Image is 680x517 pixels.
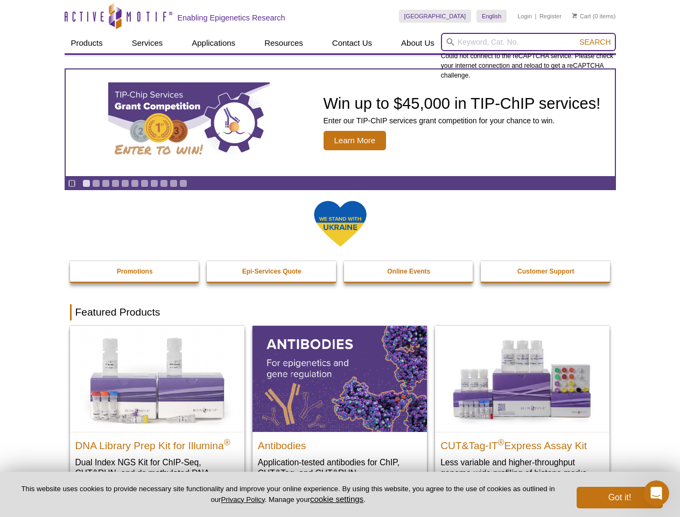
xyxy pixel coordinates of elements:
[75,435,239,451] h2: DNA Library Prep Kit for Illumina
[535,10,537,23] li: |
[643,480,669,506] iframe: Intercom live chat
[572,13,577,18] img: Your Cart
[131,179,139,187] a: Go to slide 6
[150,179,158,187] a: Go to slide 8
[70,326,244,500] a: DNA Library Prep Kit for Illumina DNA Library Prep Kit for Illumina® Dual Index NGS Kit for ChIP-...
[313,200,367,248] img: We Stand With Ukraine
[141,179,149,187] a: Go to slide 7
[224,437,230,446] sup: ®
[75,457,239,490] p: Dual Index NGS Kit for ChIP-Seq, CUT&RUN, and ds methylated DNA assays.
[572,10,616,23] li: (0 items)
[82,179,90,187] a: Go to slide 1
[387,268,430,275] strong: Online Events
[170,179,178,187] a: Go to slide 10
[258,33,310,53] a: Resources
[576,37,614,47] button: Search
[92,179,100,187] a: Go to slide 2
[539,12,562,20] a: Register
[111,179,120,187] a: Go to slide 4
[481,261,611,282] a: Customer Support
[435,326,609,489] a: CUT&Tag-IT® Express Assay Kit CUT&Tag-IT®Express Assay Kit Less variable and higher-throughput ge...
[577,487,663,508] button: Got it!
[324,116,601,125] p: Enter our TIP-ChIP services grant competition for your chance to win.
[121,179,129,187] a: Go to slide 5
[517,268,574,275] strong: Customer Support
[70,326,244,431] img: DNA Library Prep Kit for Illumina
[441,33,616,80] div: Could not connect to the reCAPTCHA service. Please check your internet connection and reload to g...
[242,268,302,275] strong: Epi-Services Quote
[253,326,427,489] a: All Antibodies Antibodies Application-tested antibodies for ChIP, CUT&Tag, and CUT&RUN.
[399,10,472,23] a: [GEOGRAPHIC_DATA]
[17,484,559,505] p: This website uses cookies to provide necessary site functionality and improve your online experie...
[207,261,337,282] a: Epi-Services Quote
[344,261,474,282] a: Online Events
[258,435,422,451] h2: Antibodies
[66,69,615,176] article: TIP-ChIP Services Grant Competition
[68,179,76,187] a: Toggle autoplay
[66,69,615,176] a: TIP-ChIP Services Grant Competition Win up to $45,000 in TIP-ChIP services! Enter our TIP-ChIP se...
[125,33,170,53] a: Services
[476,10,507,23] a: English
[498,437,504,446] sup: ®
[324,131,387,150] span: Learn More
[221,495,264,504] a: Privacy Policy
[185,33,242,53] a: Applications
[102,179,110,187] a: Go to slide 3
[179,179,187,187] a: Go to slide 11
[253,326,427,431] img: All Antibodies
[160,179,168,187] a: Go to slide 9
[395,33,441,53] a: About Us
[326,33,378,53] a: Contact Us
[435,326,609,431] img: CUT&Tag-IT® Express Assay Kit
[579,38,611,46] span: Search
[178,13,285,23] h2: Enabling Epigenetics Research
[108,82,270,163] img: TIP-ChIP Services Grant Competition
[258,457,422,479] p: Application-tested antibodies for ChIP, CUT&Tag, and CUT&RUN.
[441,33,616,51] input: Keyword, Cat. No.
[117,268,153,275] strong: Promotions
[440,457,604,479] p: Less variable and higher-throughput genome-wide profiling of histone marks​.
[65,33,109,53] a: Products
[70,261,200,282] a: Promotions
[572,12,591,20] a: Cart
[70,304,611,320] h2: Featured Products
[440,435,604,451] h2: CUT&Tag-IT Express Assay Kit
[310,494,363,504] button: cookie settings
[324,95,601,111] h2: Win up to $45,000 in TIP-ChIP services!
[517,12,532,20] a: Login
